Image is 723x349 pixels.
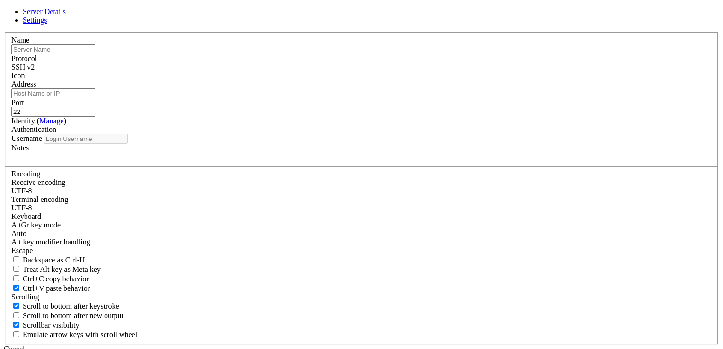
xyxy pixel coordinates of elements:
a: Settings [23,16,47,24]
input: Port Number [11,107,95,117]
span: Scroll to bottom after keystroke [23,302,119,310]
div: UTF-8 [11,204,712,212]
input: Scrollbar visibility [13,322,19,328]
div: (27, 3) [112,28,115,36]
a: Manage [39,117,64,125]
x-row: [root@ip-172-31-90-129 ~]# [4,12,600,20]
label: Set the expected encoding for data received from the host. If the encodings do not match, visual ... [11,178,65,186]
span: UTF-8 [11,187,32,195]
span: Ctrl+C copy behavior [23,275,89,283]
x-row: [root@ip-172-31-90-129 ~]# [4,28,600,36]
label: Authentication [11,125,56,133]
span: UTF-8 [11,204,32,212]
label: Ctrl+V pastes if true, sends ^V to host if false. Ctrl+Shift+V sends ^V to host if true, pastes i... [11,284,90,292]
input: Scroll to bottom after keystroke [13,303,19,309]
div: SSH v2 [11,63,712,71]
input: Ctrl+C copy behavior [13,275,19,281]
span: SSH v2 [11,63,35,71]
span: Auto [11,229,26,237]
input: Server Name [11,44,95,54]
span: Ctrl+V paste behavior [23,284,90,292]
input: Ctrl+V paste behavior [13,285,19,291]
label: Notes [11,144,29,152]
span: Scrollbar visibility [23,321,79,329]
span: Backspace as Ctrl-H [23,256,85,264]
span: ( ) [37,117,66,125]
input: Backspace as Ctrl-H [13,256,19,262]
input: Login Username [44,134,128,144]
label: Whether the Alt key acts as a Meta key or as a distinct Alt key. [11,265,101,273]
label: Name [11,36,29,44]
input: Scroll to bottom after new output [13,312,19,318]
input: Host Name or IP [11,88,95,98]
label: Controls how the Alt key is handled. Escape: Send an ESC prefix. 8-Bit: Add 128 to the typed char... [11,238,90,246]
div: Auto [11,229,712,238]
label: Whether to scroll to the bottom on any keystroke. [11,302,119,310]
label: Keyboard [11,212,41,220]
span: Emulate arrow keys with scroll wheel [23,331,137,339]
label: When using the alternative screen buffer, and DECCKM (Application Cursor Keys) is active, mouse w... [11,331,137,339]
label: Scrolling [11,293,39,301]
label: The vertical scrollbar mode. [11,321,79,329]
span: Scroll to bottom after new output [23,312,123,320]
label: Address [11,80,36,88]
label: Protocol [11,54,37,62]
label: Username [11,134,42,142]
label: Ctrl-C copies if true, send ^C to host if false. Ctrl-Shift-C sends ^C to host if true, copies if... [11,275,89,283]
div: Escape [11,246,712,255]
label: Scroll to bottom after new output. [11,312,123,320]
input: Treat Alt key as Meta key [13,266,19,272]
label: If true, the backspace should send BS ('\x08', aka ^H). Otherwise the backspace key should send '... [11,256,85,264]
a: Server Details [23,8,66,16]
span: Treat Alt key as Meta key [23,265,101,273]
label: Set the expected encoding for data received from the host. If the encodings do not match, visual ... [11,221,61,229]
input: Emulate arrow keys with scroll wheel [13,331,19,337]
label: Icon [11,71,25,79]
label: The default terminal encoding. ISO-2022 enables character map translations (like graphics maps). ... [11,195,68,203]
x-row: [root@ip-172-31-90-129 ~]# systemctl reload sshd [4,20,600,28]
label: Port [11,98,24,106]
label: Identity [11,117,66,125]
label: Encoding [11,170,40,178]
div: UTF-8 [11,187,712,195]
span: Escape [11,246,33,254]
